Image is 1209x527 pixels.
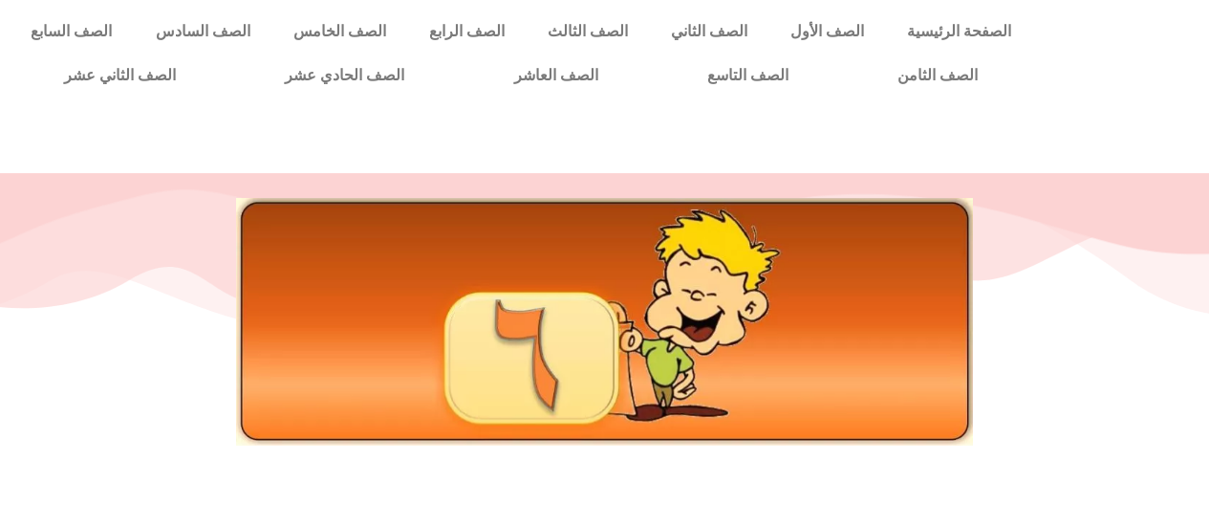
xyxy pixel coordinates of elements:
[526,10,649,54] a: الصف الثالث
[271,10,407,54] a: الصف الخامس
[653,54,843,98] a: الصف التاسع
[230,54,459,98] a: الصف الحادي عشر
[460,54,653,98] a: الصف العاشر
[10,10,134,54] a: الصف السابع
[768,10,885,54] a: الصف الأول
[407,10,526,54] a: الصف الرابع
[134,10,271,54] a: الصف السادس
[885,10,1032,54] a: الصفحة الرئيسية
[649,10,768,54] a: الصف الثاني
[10,54,230,98] a: الصف الثاني عشر
[843,54,1032,98] a: الصف الثامن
